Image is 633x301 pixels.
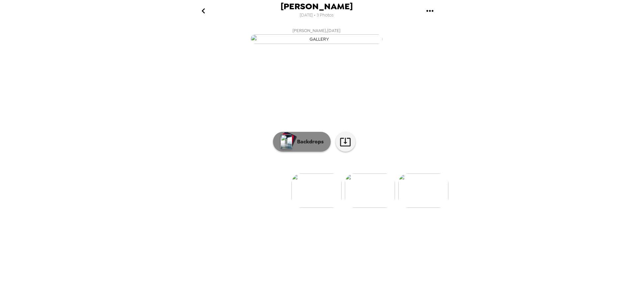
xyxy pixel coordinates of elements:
span: [PERSON_NAME] [281,2,353,11]
img: gallery [345,173,395,208]
img: gallery [251,34,382,44]
span: [PERSON_NAME] , [DATE] [292,27,341,34]
span: [DATE] • 3 Photos [300,11,334,20]
img: gallery [398,173,448,208]
button: [PERSON_NAME],[DATE] [185,25,448,46]
img: gallery [291,173,342,208]
button: Backdrops [273,132,331,152]
p: Backdrops [294,138,324,146]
